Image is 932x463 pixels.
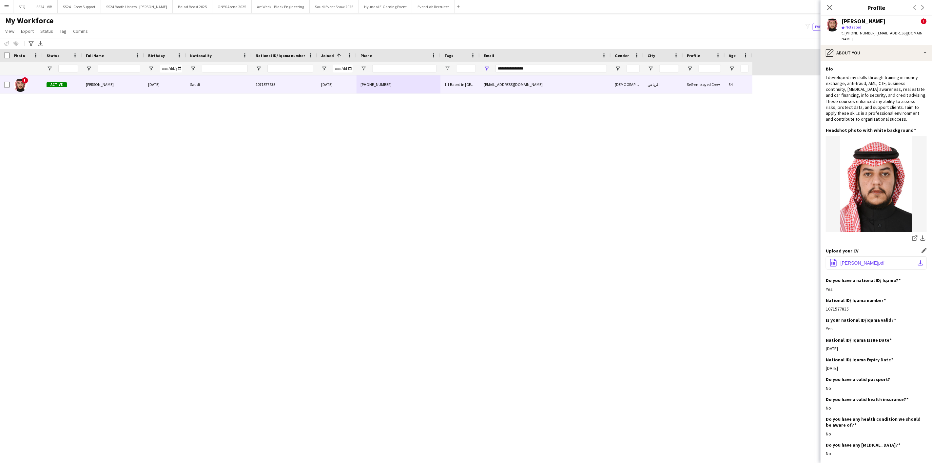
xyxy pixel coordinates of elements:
[699,65,721,72] input: Profile Filter Input
[729,66,735,71] button: Open Filter Menu
[826,317,896,323] h3: Is your national ID/Iqama valid?
[38,27,56,35] a: Status
[484,53,494,58] span: Email
[842,18,885,24] div: [PERSON_NAME]
[826,416,922,428] h3: Do you have any health condition we should be aware of?
[310,0,359,13] button: Saudi Event Show 2025
[73,28,88,34] span: Comms
[826,127,916,133] h3: Headshot photo with white background
[14,79,27,92] img: Nawaf Alamer
[412,0,455,13] button: EventLab Recruiter
[359,0,412,13] button: Hyundai E-Gaming Event
[648,53,655,58] span: City
[484,66,490,71] button: Open Filter Menu
[47,66,52,71] button: Open Filter Menu
[98,65,140,72] input: Full Name Filter Input
[826,74,927,122] div: I developed my skills through training in money exchange, anti-fraud, AML, CTF, business continui...
[202,65,248,72] input: Nationality Filter Input
[60,28,67,34] span: Tag
[267,65,313,72] input: National ID/ Iqama number Filter Input
[101,0,173,13] button: SS24 Booth Ushers - [PERSON_NAME]
[826,256,927,270] button: [PERSON_NAME]pdf
[826,405,927,411] div: No
[921,18,927,24] span: !
[826,66,833,72] h3: Bio
[190,53,212,58] span: Nationality
[47,53,59,58] span: Status
[148,53,165,58] span: Birthday
[31,0,58,13] button: SS24 - VIB
[741,65,748,72] input: Age Filter Input
[826,451,927,456] div: No
[615,53,629,58] span: Gender
[333,65,353,72] input: Joined Filter Input
[86,66,92,71] button: Open Filter Menu
[58,0,101,13] button: SS24 - Crew Support
[372,65,437,72] input: Phone Filter Input
[648,66,653,71] button: Open Filter Menu
[27,40,35,48] app-action-btn: Advanced filters
[86,82,114,87] span: [PERSON_NAME]
[444,66,450,71] button: Open Filter Menu
[360,66,366,71] button: Open Filter Menu
[256,66,262,71] button: Open Filter Menu
[495,65,607,72] input: Email Filter Input
[86,53,104,58] span: Full Name
[321,66,327,71] button: Open Filter Menu
[826,376,890,382] h3: Do you have a valid passport?
[144,75,186,93] div: [DATE]
[627,65,640,72] input: Gender Filter Input
[13,0,31,13] button: SFQ
[14,53,25,58] span: Photo
[826,385,927,391] div: No
[444,53,453,58] span: Tags
[826,431,927,437] div: No
[18,27,36,35] a: Export
[729,53,736,58] span: Age
[321,53,334,58] span: Joined
[58,65,78,72] input: Status Filter Input
[317,75,357,93] div: [DATE]
[190,66,196,71] button: Open Filter Menu
[440,75,480,93] div: 1.1 Based in [GEOGRAPHIC_DATA], 2.2 English Level = 2/3 Good, Presentable C
[683,75,725,93] div: Self-employed Crew
[40,28,53,34] span: Status
[173,0,212,13] button: Balad Beast 2025
[480,75,611,93] div: [EMAIL_ADDRESS][DOMAIN_NAME]
[842,30,876,35] span: t. [PHONE_NUMBER]
[37,40,45,48] app-action-btn: Export XLSX
[826,357,893,363] h3: National ID/ Iqama Expiry Date
[456,65,476,72] input: Tags Filter Input
[360,53,372,58] span: Phone
[687,53,700,58] span: Profile
[212,0,252,13] button: ONYX Arena 2025
[644,75,683,93] div: الرياض
[148,66,154,71] button: Open Filter Menu
[813,23,845,31] button: Everyone8,124
[57,27,69,35] a: Tag
[22,77,28,84] span: !
[826,337,892,343] h3: National ID/ Iqama Issue Date
[826,326,927,332] div: Yes
[70,27,90,35] a: Comms
[826,136,927,232] img: صورة.jpg
[826,346,927,352] div: [DATE]
[826,365,927,371] div: [DATE]
[3,27,17,35] a: View
[826,442,900,448] h3: Do you have any [MEDICAL_DATA]?
[845,25,861,30] span: Not rated
[821,45,932,61] div: About you
[826,297,886,303] h3: National ID/ Iqama number
[47,82,67,87] span: Active
[256,82,275,87] span: 1071577835
[256,53,305,58] span: National ID/ Iqama number
[186,75,252,93] div: Saudi
[659,65,679,72] input: City Filter Input
[821,3,932,12] h3: Profile
[826,248,859,254] h3: Upload your CV
[826,396,908,402] h3: Do you have a valid health insurance?
[841,260,885,266] span: [PERSON_NAME]pdf
[252,0,310,13] button: Art Week - Black Engineering
[615,66,621,71] button: Open Filter Menu
[687,66,693,71] button: Open Filter Menu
